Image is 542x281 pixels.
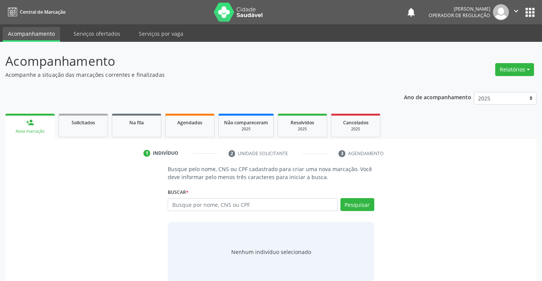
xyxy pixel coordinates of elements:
[224,126,268,132] div: 2025
[512,7,520,15] i: 
[404,92,471,102] p: Ano de acompanhamento
[429,6,490,12] div: [PERSON_NAME]
[283,126,321,132] div: 2025
[68,27,126,40] a: Serviços ofertados
[168,186,189,198] label: Buscar
[224,119,268,126] span: Não compareceram
[129,119,144,126] span: Na fila
[26,118,34,127] div: person_add
[509,4,523,20] button: 
[5,71,377,79] p: Acompanhe a situação das marcações correntes e finalizadas
[177,119,202,126] span: Agendados
[340,198,374,211] button: Pesquisar
[153,150,178,157] div: Indivíduo
[72,119,95,126] span: Solicitados
[493,4,509,20] img: img
[429,12,490,19] span: Operador de regulação
[406,7,416,17] button: notifications
[3,27,60,42] a: Acompanhamento
[231,248,311,256] div: Nenhum indivíduo selecionado
[291,119,314,126] span: Resolvidos
[11,129,49,134] div: Nova marcação
[495,63,534,76] button: Relatórios
[523,6,537,19] button: apps
[168,165,374,181] p: Busque pelo nome, CNS ou CPF cadastrado para criar uma nova marcação. Você deve informar pelo men...
[143,150,150,157] div: 1
[337,126,375,132] div: 2025
[5,52,377,71] p: Acompanhamento
[5,6,65,18] a: Central de Marcação
[20,9,65,15] span: Central de Marcação
[134,27,189,40] a: Serviços por vaga
[343,119,369,126] span: Cancelados
[168,198,337,211] input: Busque por nome, CNS ou CPF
